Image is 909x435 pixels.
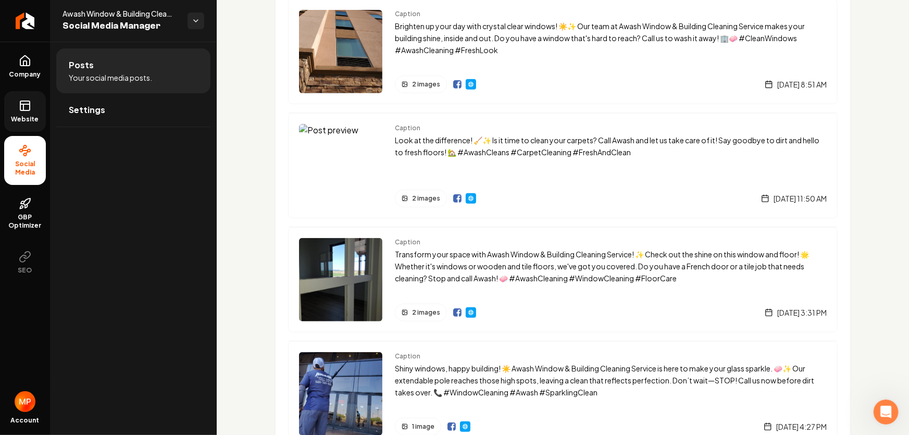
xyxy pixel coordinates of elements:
[412,308,440,317] span: 2 images
[453,308,462,317] a: View on Facebook
[874,400,899,425] iframe: Intercom live chat
[4,160,46,177] span: Social Media
[4,213,46,230] span: GBP Optimizer
[299,124,382,207] img: Post preview
[171,327,186,348] span: 😐
[288,113,838,218] a: Post previewCaptionLook at the difference! 🧹✨ Is it time to clean your carpets? Call Awash and le...
[395,363,827,398] p: Shiny windows, happy building! ☀️ Awash Window & Building Cleaning Service is here to make your g...
[14,266,36,275] span: SEO
[412,422,434,431] span: 1 image
[395,20,827,56] p: Brighten up your day with crystal clear windows! ☀️✨ Our team at Awash Window & Building Cleaning...
[69,72,152,83] span: Your social media posts.
[395,238,827,246] span: Caption
[15,391,35,412] button: Open user button
[138,361,221,369] a: Open in help center
[69,104,105,116] span: Settings
[453,80,462,89] img: Facebook
[467,308,475,317] img: Website
[4,242,46,283] button: SEO
[466,307,476,318] a: Website
[7,115,43,123] span: Website
[198,327,214,348] span: 😃
[447,422,456,431] img: Facebook
[466,79,476,90] a: Website
[299,10,382,93] img: Post preview
[144,327,159,348] span: 😞
[56,93,210,127] a: Settings
[453,308,462,317] img: Facebook
[395,10,827,18] span: Caption
[7,4,27,24] button: go back
[467,80,475,89] img: Website
[313,4,333,24] button: Collapse window
[777,307,827,318] span: [DATE] 3:31 PM
[13,317,346,328] div: Did this answer your question?
[299,238,382,321] img: Post preview
[4,91,46,132] a: Website
[412,80,440,89] span: 2 images
[461,422,469,431] img: Website
[4,46,46,87] a: Company
[139,327,166,348] span: disappointed reaction
[453,194,462,203] a: View on Facebook
[412,194,440,203] span: 2 images
[453,194,462,203] img: Facebook
[774,193,827,204] span: [DATE] 11:50 AM
[776,421,827,432] span: [DATE] 4:27 PM
[453,80,462,89] a: View on Facebook
[166,327,193,348] span: neutral face reaction
[460,421,470,432] a: Website
[69,59,94,71] span: Posts
[15,391,35,412] img: Miguel Parra
[395,124,827,132] span: Caption
[11,416,40,425] span: Account
[63,19,179,33] span: Social Media Manager
[193,327,220,348] span: smiley reaction
[395,134,827,158] p: Look at the difference! 🧹✨ Is it time to clean your carpets? Call Awash and let us take care of i...
[777,79,827,90] span: [DATE] 8:51 AM
[63,8,179,19] span: Awash Window & Building Cleaning Service
[467,194,475,203] img: Website
[395,248,827,284] p: Transform your space with Awash Window & Building Cleaning Service! ✨ Check out the shine on this...
[447,422,456,431] a: View on Facebook
[5,70,45,79] span: Company
[16,13,35,29] img: Rebolt Logo
[333,4,352,23] div: Close
[4,189,46,238] a: GBP Optimizer
[395,352,827,361] span: Caption
[466,193,476,204] a: Website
